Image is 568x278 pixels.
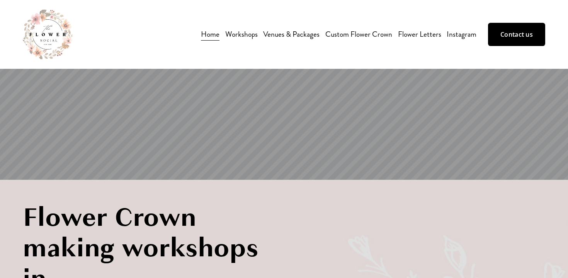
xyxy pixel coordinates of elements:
a: Instagram [447,27,476,41]
a: folder dropdown [225,27,258,41]
a: Home [201,27,219,41]
a: Flower Letters [398,27,441,41]
a: Custom Flower Crown [325,27,392,41]
a: Contact us [488,23,545,46]
img: The Flower Social [23,10,72,59]
span: Workshops [225,28,258,40]
a: Venues & Packages [263,27,320,41]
